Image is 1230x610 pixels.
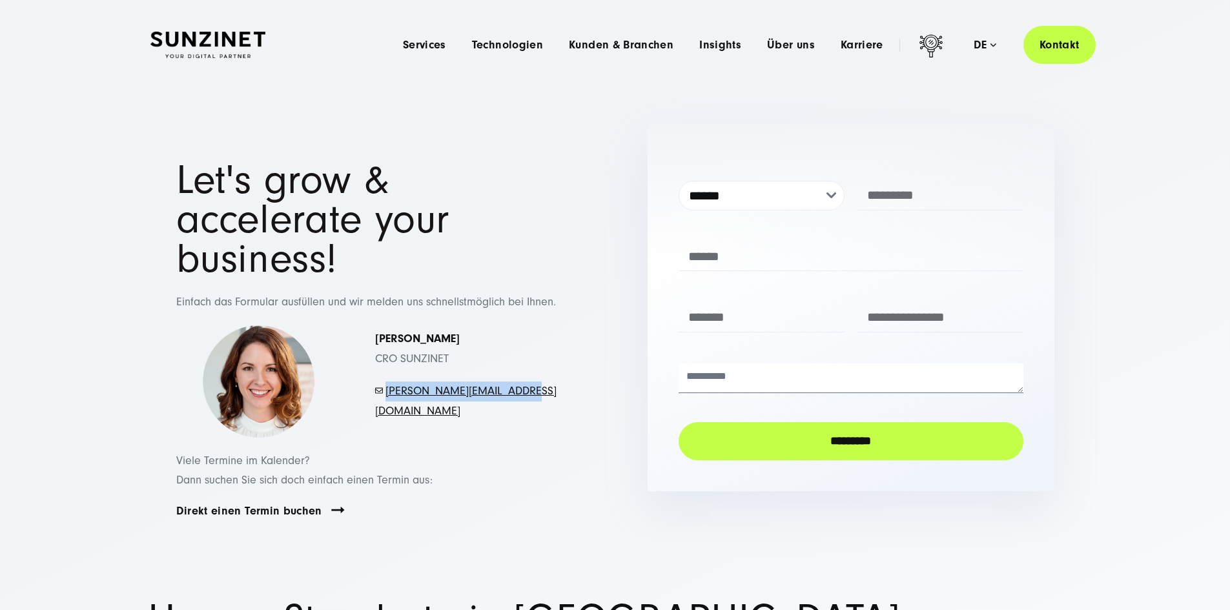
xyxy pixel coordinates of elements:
[375,329,557,369] p: CRO SUNZINET
[767,39,815,52] a: Über uns
[403,39,446,52] a: Services
[974,39,996,52] div: de
[176,157,450,282] span: Let's grow & accelerate your business!
[150,32,265,59] img: SUNZINET Full Service Digital Agentur
[1023,26,1096,64] a: Kontakt
[841,39,883,52] a: Karriere
[375,384,557,418] a: [PERSON_NAME][EMAIL_ADDRESS][DOMAIN_NAME]
[569,39,673,52] a: Kunden & Branchen
[383,384,385,398] span: -
[176,454,433,487] span: Viele Termine im Kalender? Dann suchen Sie sich doch einfach einen Termin aus:
[202,325,315,438] img: Simona-kontakt-page-picture
[375,332,460,345] strong: [PERSON_NAME]
[176,295,556,309] span: Einfach das Formular ausfüllen und wir melden uns schnellstmöglich bei Ihnen.
[472,39,543,52] a: Technologien
[176,503,322,518] a: Direkt einen Termin buchen
[699,39,741,52] a: Insights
